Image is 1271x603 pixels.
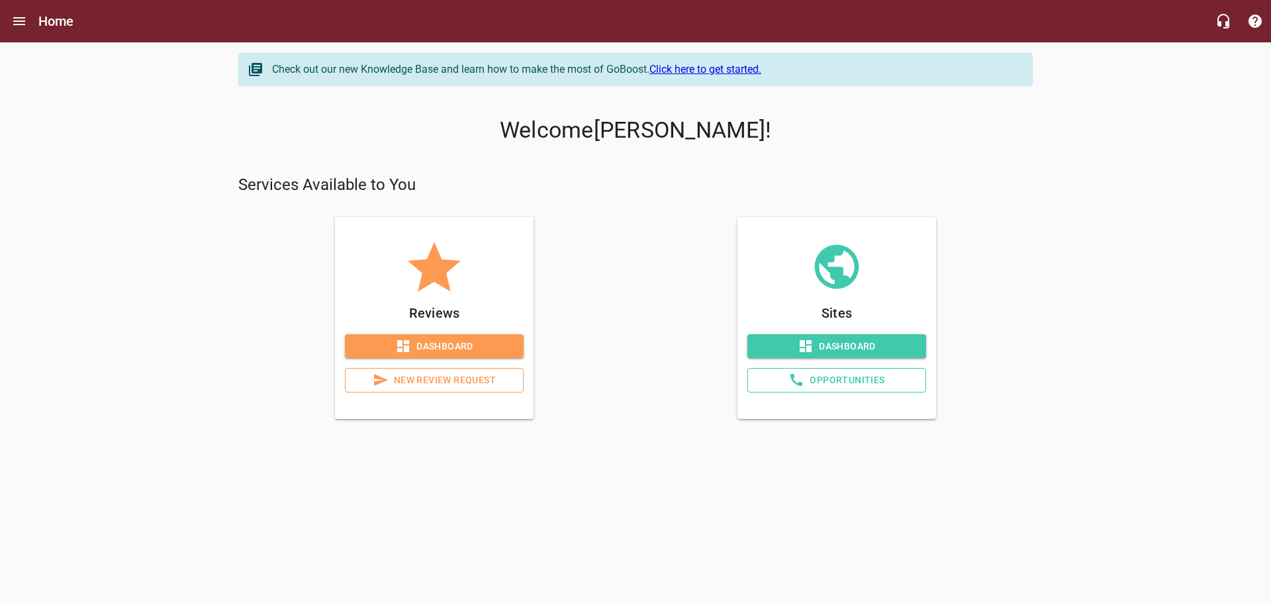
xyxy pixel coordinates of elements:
[238,117,1033,144] p: Welcome [PERSON_NAME] !
[1239,5,1271,37] button: Support Portal
[649,63,761,75] a: Click here to get started.
[1207,5,1239,37] button: Live Chat
[747,334,926,359] a: Dashboard
[345,302,524,324] p: Reviews
[747,302,926,324] p: Sites
[272,62,1019,77] div: Check out our new Knowledge Base and learn how to make the most of GoBoost.
[758,338,916,355] span: Dashboard
[3,5,35,37] button: Open drawer
[356,372,512,389] span: New Review Request
[345,368,524,393] a: New Review Request
[355,338,513,355] span: Dashboard
[759,372,915,389] span: Opportunities
[345,334,524,359] a: Dashboard
[238,175,1033,196] p: Services Available to You
[747,368,926,393] a: Opportunities
[38,11,74,32] h6: Home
